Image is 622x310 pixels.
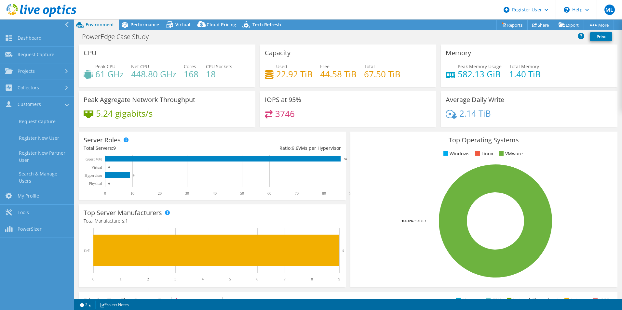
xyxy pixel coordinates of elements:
h4: 3746 [275,110,295,117]
a: Export [554,20,584,30]
a: Reports [496,20,528,30]
text: 0 [108,182,110,185]
span: Total Memory [509,63,539,70]
span: Virtual [175,21,190,28]
text: 3 [174,277,176,281]
h4: 448.80 GHz [131,71,176,78]
text: 9 [133,174,135,177]
div: Ratio: VMs per Hypervisor [212,145,341,152]
div: Total Servers: [84,145,212,152]
tspan: 100.0% [401,218,413,223]
text: 9 [343,249,345,252]
h4: 582.13 GiB [458,71,502,78]
span: CPU Sockets [206,63,232,70]
text: 30 [185,191,189,196]
text: 0 [92,277,94,281]
h3: Peak Aggregate Network Throughput [84,96,195,103]
h4: 2.14 TiB [459,110,491,117]
text: 8 [311,277,313,281]
li: Windows [442,150,469,157]
text: Physical [89,181,102,186]
span: Free [320,63,330,70]
text: 9 [338,277,340,281]
text: 40 [213,191,217,196]
li: Memory [454,297,480,304]
li: Latency [563,297,587,304]
h3: IOPS at 95% [265,96,301,103]
span: Cores [184,63,196,70]
h3: Top Server Manufacturers [84,209,162,216]
text: 80 [322,191,326,196]
text: 0 [108,166,110,169]
text: 1 [120,277,122,281]
span: Environment [86,21,114,28]
span: Peak CPU [95,63,115,70]
h3: Memory [446,49,471,57]
h4: 44.58 TiB [320,71,357,78]
h4: 5.24 gigabits/s [96,110,153,117]
li: CPU [484,297,501,304]
text: Hypervisor [85,173,102,178]
span: 1 [125,218,128,224]
span: Performance [130,21,159,28]
text: 7 [284,277,286,281]
a: More [584,20,614,30]
a: Share [527,20,554,30]
h3: Top Operating Systems [355,136,613,144]
text: Guest VM [86,157,102,161]
span: 9.6 [292,145,298,151]
li: IOPS [591,297,609,304]
h4: 22.92 TiB [276,71,313,78]
text: 70 [295,191,299,196]
h1: PowerEdge Case Study [79,33,159,40]
span: IOPS [171,297,223,305]
h3: Server Roles [84,136,121,144]
li: Linux [474,150,493,157]
h4: 18 [206,71,232,78]
text: 5 [229,277,231,281]
svg: \n [564,7,570,13]
span: Peak Memory Usage [458,63,502,70]
text: 50 [240,191,244,196]
h3: Capacity [265,49,291,57]
li: Network Throughput [505,297,559,304]
text: 10 [130,191,134,196]
text: 4 [202,277,204,281]
span: Net CPU [131,63,149,70]
span: Tech Refresh [252,21,281,28]
text: 6 [256,277,258,281]
text: 60 [267,191,271,196]
span: 9 [113,145,116,151]
span: Cloud Pricing [207,21,236,28]
h4: 67.50 TiB [364,71,400,78]
h4: Total Manufacturers: [84,217,341,225]
span: Total [364,63,375,70]
h4: 168 [184,71,198,78]
a: Print [590,32,612,41]
text: 2 [147,277,149,281]
span: ML [604,5,615,15]
h4: 1.40 TiB [509,71,541,78]
text: Dell [84,249,90,253]
h3: CPU [84,49,97,57]
li: VMware [497,150,523,157]
a: 2 [75,301,96,309]
tspan: ESXi 6.7 [413,218,426,223]
span: Used [276,63,287,70]
h4: 61 GHz [95,71,124,78]
a: Project Notes [95,301,133,309]
h3: Average Daily Write [446,96,504,103]
text: Virtual [91,165,102,170]
text: 86 [344,158,347,161]
text: 20 [158,191,162,196]
text: 0 [104,191,106,196]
